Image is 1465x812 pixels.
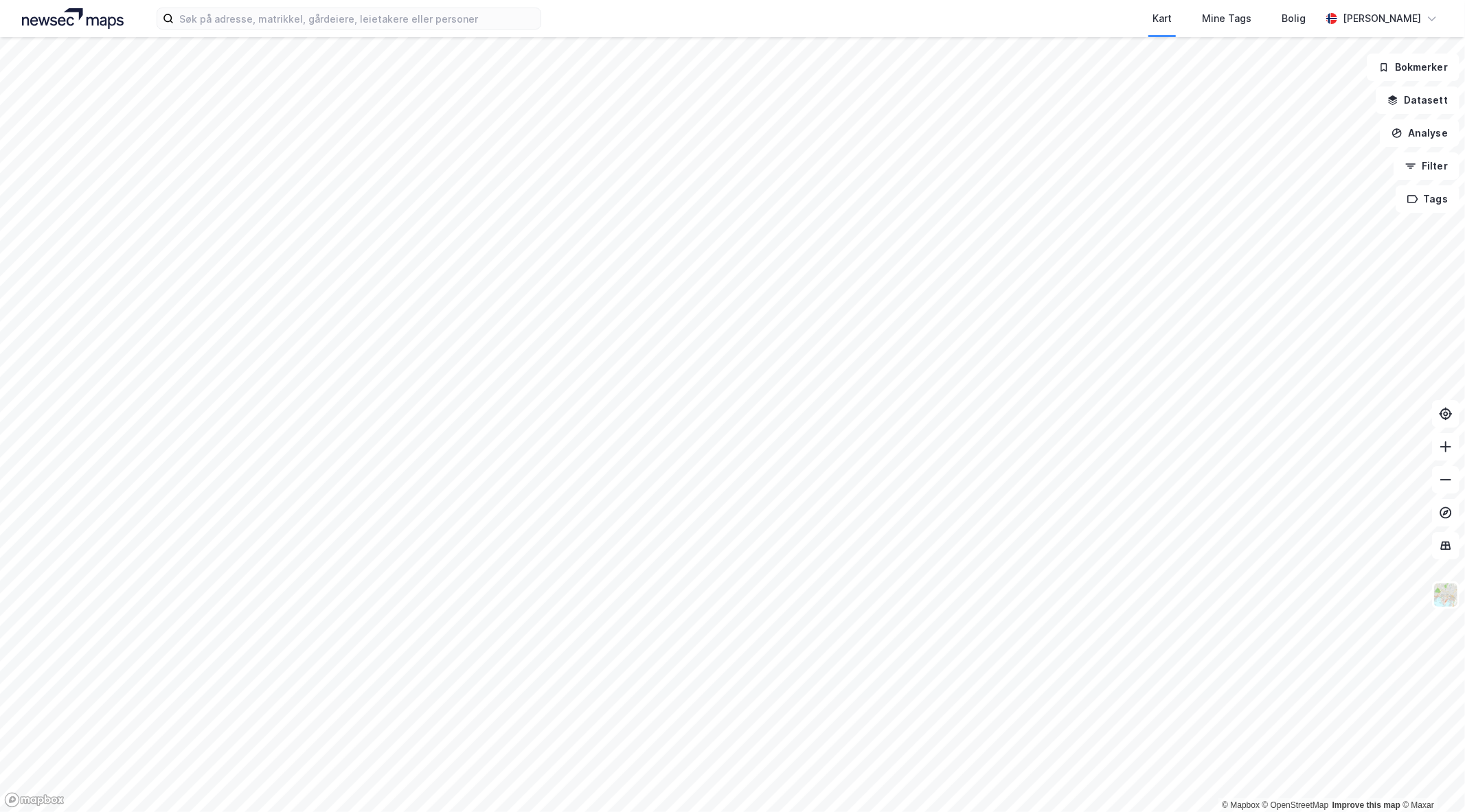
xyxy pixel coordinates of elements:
[174,8,541,29] input: Søk på adresse, matrikkel, gårdeiere, leietakere eller personer
[1380,119,1460,147] button: Analyse
[1152,10,1172,27] div: Kart
[1433,582,1459,608] img: Z
[1396,185,1460,213] button: Tags
[1343,10,1421,27] div: [PERSON_NAME]
[1202,10,1251,27] div: Mine Tags
[1282,10,1306,27] div: Bolig
[4,792,65,808] a: Mapbox homepage
[1222,800,1260,810] a: Mapbox
[1262,800,1329,810] a: OpenStreetMap
[1367,54,1460,81] button: Bokmerker
[1394,152,1460,180] button: Filter
[1332,800,1400,810] a: Improve this map
[1376,86,1460,114] button: Datasett
[1396,746,1465,812] iframe: Chat Widget
[22,8,124,29] img: logo.a4113a55bc3d86da70a041830d287a7e.svg
[1396,746,1465,812] div: Kontrollprogram for chat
